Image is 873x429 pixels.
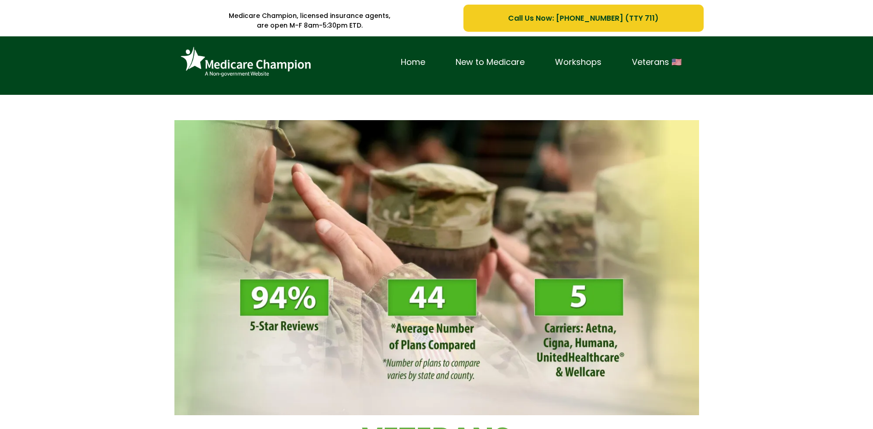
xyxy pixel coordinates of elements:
a: New to Medicare [440,55,540,70]
span: Call Us Now: [PHONE_NUMBER] (TTY 711) [508,12,659,24]
a: Veterans 🇺🇸 [617,55,697,70]
p: Medicare Champion, licensed insurance agents, [170,11,450,21]
img: Brand Logo [177,43,315,81]
p: are open M-F 8am-5:30pm ETD. [170,21,450,30]
a: Home [386,55,440,70]
a: Workshops [540,55,617,70]
a: Call Us Now: 1-833-823-1990 (TTY 711) [463,5,703,32]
